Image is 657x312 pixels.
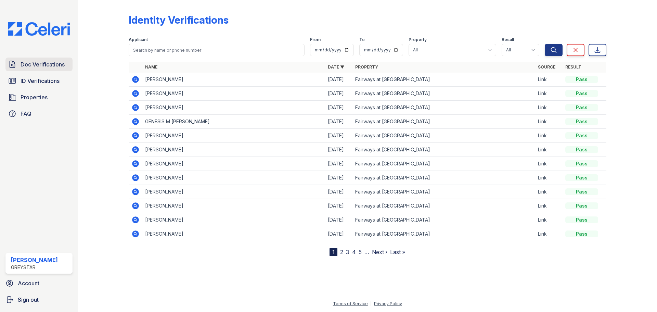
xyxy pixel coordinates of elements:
[352,227,535,241] td: Fairways at [GEOGRAPHIC_DATA]
[325,185,352,199] td: [DATE]
[390,249,405,255] a: Last »
[21,77,60,85] span: ID Verifications
[325,227,352,241] td: [DATE]
[21,60,65,68] span: Doc Verifications
[325,171,352,185] td: [DATE]
[352,129,535,143] td: Fairways at [GEOGRAPHIC_DATA]
[142,73,325,87] td: [PERSON_NAME]
[372,249,387,255] a: Next ›
[330,248,337,256] div: 1
[565,188,598,195] div: Pass
[129,14,229,26] div: Identity Verifications
[325,157,352,171] td: [DATE]
[142,199,325,213] td: [PERSON_NAME]
[565,160,598,167] div: Pass
[142,143,325,157] td: [PERSON_NAME]
[142,185,325,199] td: [PERSON_NAME]
[352,185,535,199] td: Fairways at [GEOGRAPHIC_DATA]
[565,76,598,83] div: Pass
[535,199,563,213] td: Link
[325,143,352,157] td: [DATE]
[565,104,598,111] div: Pass
[535,73,563,87] td: Link
[538,64,555,70] a: Source
[565,90,598,97] div: Pass
[364,248,369,256] span: …
[359,37,365,42] label: To
[352,73,535,87] td: Fairways at [GEOGRAPHIC_DATA]
[359,249,362,255] a: 5
[145,64,157,70] a: Name
[409,37,427,42] label: Property
[18,296,39,304] span: Sign out
[142,227,325,241] td: [PERSON_NAME]
[3,22,75,36] img: CE_Logo_Blue-a8612792a0a2168367f1c8372b55b34899dd931a85d93a1a3d3e32e68fde9ad4.png
[502,37,514,42] label: Result
[325,73,352,87] td: [DATE]
[352,171,535,185] td: Fairways at [GEOGRAPHIC_DATA]
[565,146,598,153] div: Pass
[352,157,535,171] td: Fairways at [GEOGRAPHIC_DATA]
[325,199,352,213] td: [DATE]
[142,87,325,101] td: [PERSON_NAME]
[142,213,325,227] td: [PERSON_NAME]
[325,101,352,115] td: [DATE]
[18,279,39,287] span: Account
[535,87,563,101] td: Link
[142,129,325,143] td: [PERSON_NAME]
[3,293,75,307] a: Sign out
[352,199,535,213] td: Fairways at [GEOGRAPHIC_DATA]
[535,157,563,171] td: Link
[352,101,535,115] td: Fairways at [GEOGRAPHIC_DATA]
[11,256,58,264] div: [PERSON_NAME]
[535,115,563,129] td: Link
[352,115,535,129] td: Fairways at [GEOGRAPHIC_DATA]
[325,129,352,143] td: [DATE]
[5,58,73,71] a: Doc Verifications
[142,171,325,185] td: [PERSON_NAME]
[328,64,344,70] a: Date ▼
[535,185,563,199] td: Link
[5,90,73,104] a: Properties
[142,101,325,115] td: [PERSON_NAME]
[535,171,563,185] td: Link
[21,93,48,101] span: Properties
[352,87,535,101] td: Fairways at [GEOGRAPHIC_DATA]
[352,213,535,227] td: Fairways at [GEOGRAPHIC_DATA]
[565,64,581,70] a: Result
[374,301,402,306] a: Privacy Policy
[535,129,563,143] td: Link
[535,101,563,115] td: Link
[565,118,598,125] div: Pass
[3,276,75,290] a: Account
[129,37,148,42] label: Applicant
[352,143,535,157] td: Fairways at [GEOGRAPHIC_DATA]
[565,216,598,223] div: Pass
[370,301,372,306] div: |
[142,157,325,171] td: [PERSON_NAME]
[535,143,563,157] td: Link
[565,174,598,181] div: Pass
[142,115,325,129] td: GENESIS M [PERSON_NAME]
[21,110,31,118] span: FAQ
[325,213,352,227] td: [DATE]
[129,44,305,56] input: Search by name or phone number
[5,107,73,121] a: FAQ
[325,87,352,101] td: [DATE]
[352,249,356,255] a: 4
[333,301,368,306] a: Terms of Service
[535,227,563,241] td: Link
[565,202,598,209] div: Pass
[5,74,73,88] a: ID Verifications
[346,249,349,255] a: 3
[340,249,343,255] a: 2
[310,37,321,42] label: From
[565,230,598,237] div: Pass
[11,264,58,271] div: Greystar
[325,115,352,129] td: [DATE]
[355,64,378,70] a: Property
[535,213,563,227] td: Link
[565,132,598,139] div: Pass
